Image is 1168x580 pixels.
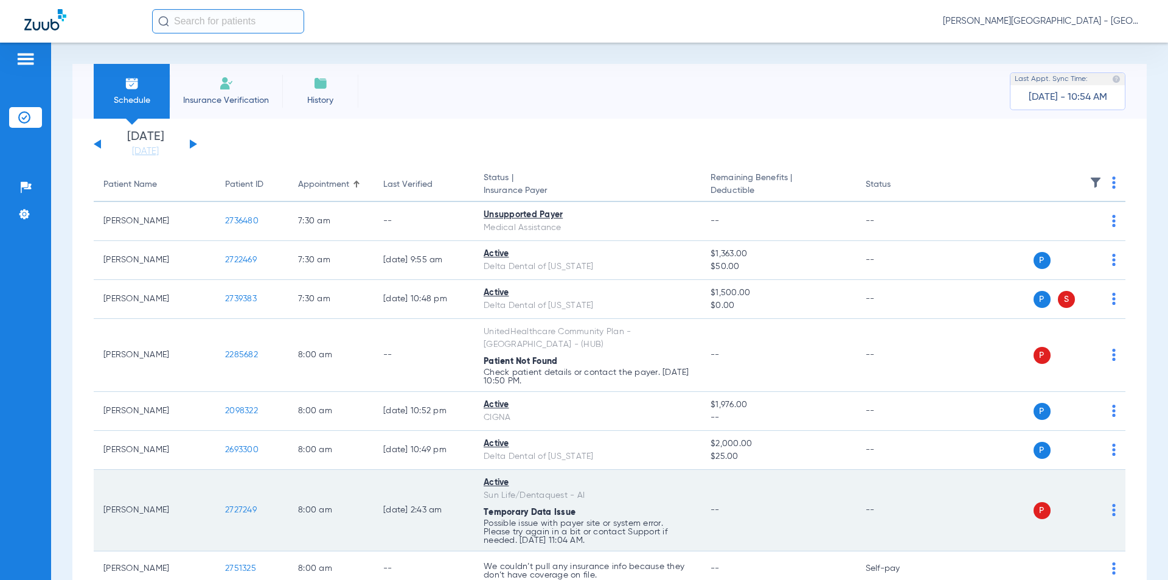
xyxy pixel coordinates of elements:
[374,280,474,319] td: [DATE] 10:48 PM
[484,399,691,411] div: Active
[711,438,846,450] span: $2,000.00
[225,256,257,264] span: 2722469
[701,168,855,202] th: Remaining Benefits |
[1112,176,1116,189] img: group-dot-blue.svg
[225,351,258,359] span: 2285682
[374,241,474,280] td: [DATE] 9:55 AM
[288,202,374,241] td: 7:30 AM
[484,411,691,424] div: CIGNA
[288,280,374,319] td: 7:30 AM
[856,241,938,280] td: --
[225,178,263,191] div: Patient ID
[484,519,691,545] p: Possible issue with payer site or system error. Please try again in a bit or contact Support if n...
[16,52,35,66] img: hamburger-icon
[484,562,691,579] p: We couldn’t pull any insurance info because they don’t have coverage on file.
[484,477,691,489] div: Active
[1090,176,1102,189] img: filter.svg
[288,470,374,551] td: 8:00 AM
[484,450,691,463] div: Delta Dental of [US_STATE]
[711,506,720,514] span: --
[1112,254,1116,266] img: group-dot-blue.svg
[1112,405,1116,417] img: group-dot-blue.svg
[94,241,215,280] td: [PERSON_NAME]
[1112,349,1116,361] img: group-dot-blue.svg
[856,168,938,202] th: Status
[225,295,257,303] span: 2739383
[24,9,66,30] img: Zuub Logo
[1107,522,1168,580] iframe: Chat Widget
[94,431,215,470] td: [PERSON_NAME]
[94,202,215,241] td: [PERSON_NAME]
[856,280,938,319] td: --
[374,470,474,551] td: [DATE] 2:43 AM
[1112,444,1116,456] img: group-dot-blue.svg
[103,94,161,107] span: Schedule
[484,260,691,273] div: Delta Dental of [US_STATE]
[225,407,258,415] span: 2098322
[1034,347,1051,364] span: P
[1112,293,1116,305] img: group-dot-blue.svg
[711,450,846,463] span: $25.00
[374,202,474,241] td: --
[109,131,182,158] li: [DATE]
[484,299,691,312] div: Delta Dental of [US_STATE]
[711,217,720,225] span: --
[1112,215,1116,227] img: group-dot-blue.svg
[103,178,157,191] div: Patient Name
[856,470,938,551] td: --
[1034,442,1051,459] span: P
[1029,91,1107,103] span: [DATE] - 10:54 AM
[94,392,215,431] td: [PERSON_NAME]
[711,287,846,299] span: $1,500.00
[711,411,846,424] span: --
[94,280,215,319] td: [PERSON_NAME]
[943,15,1144,27] span: [PERSON_NAME][GEOGRAPHIC_DATA] - [GEOGRAPHIC_DATA]
[1112,75,1121,83] img: last sync help info
[94,319,215,392] td: [PERSON_NAME]
[484,368,691,385] p: Check patient details or contact the payer. [DATE] 10:50 PM.
[109,145,182,158] a: [DATE]
[383,178,433,191] div: Last Verified
[313,76,328,91] img: History
[125,76,139,91] img: Schedule
[291,94,349,107] span: History
[374,392,474,431] td: [DATE] 10:52 PM
[856,202,938,241] td: --
[484,357,557,366] span: Patient Not Found
[288,392,374,431] td: 8:00 AM
[484,184,691,197] span: Insurance Payer
[484,248,691,260] div: Active
[474,168,701,202] th: Status |
[225,506,257,514] span: 2727249
[288,431,374,470] td: 8:00 AM
[1034,252,1051,269] span: P
[484,209,691,222] div: Unsupported Payer
[383,178,464,191] div: Last Verified
[94,470,215,551] td: [PERSON_NAME]
[711,184,846,197] span: Deductible
[484,508,575,517] span: Temporary Data Issue
[484,326,691,351] div: UnitedHealthcare Community Plan - [GEOGRAPHIC_DATA] - (HUB)
[484,222,691,234] div: Medical Assistance
[374,319,474,392] td: --
[225,217,259,225] span: 2736480
[298,178,364,191] div: Appointment
[179,94,273,107] span: Insurance Verification
[1015,73,1088,85] span: Last Appt. Sync Time:
[711,248,846,260] span: $1,363.00
[158,16,169,27] img: Search Icon
[856,319,938,392] td: --
[288,319,374,392] td: 8:00 AM
[225,178,279,191] div: Patient ID
[711,564,720,573] span: --
[711,399,846,411] span: $1,976.00
[225,445,259,454] span: 2693300
[1034,403,1051,420] span: P
[711,351,720,359] span: --
[711,299,846,312] span: $0.00
[103,178,206,191] div: Patient Name
[374,431,474,470] td: [DATE] 10:49 PM
[1058,291,1075,308] span: S
[484,287,691,299] div: Active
